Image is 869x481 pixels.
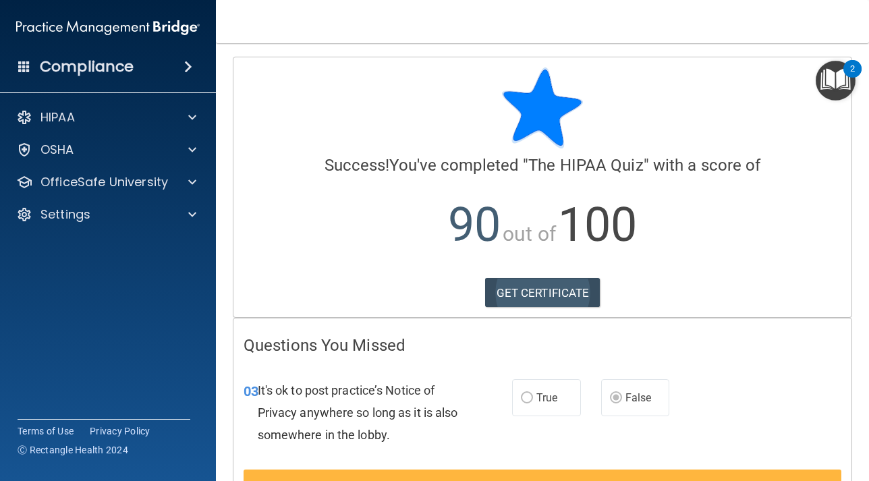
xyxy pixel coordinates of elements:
a: GET CERTIFICATE [485,278,600,308]
h4: Compliance [40,57,134,76]
a: OSHA [16,142,196,158]
div: 2 [850,69,855,86]
input: False [610,393,622,403]
button: Open Resource Center, 2 new notifications [816,61,856,101]
span: out of [503,222,556,246]
span: It's ok to post practice’s Notice of Privacy anywhere so long as it is also somewhere in the lobby. [258,383,458,442]
p: HIPAA [40,109,75,125]
input: True [521,393,533,403]
a: OfficeSafe University [16,174,196,190]
a: Privacy Policy [90,424,150,438]
p: OSHA [40,142,74,158]
span: 90 [448,197,501,252]
span: True [536,391,557,404]
span: Ⓒ Rectangle Health 2024 [18,443,128,457]
a: HIPAA [16,109,196,125]
span: The HIPAA Quiz [528,156,643,175]
h4: You've completed " " with a score of [244,157,841,174]
span: False [625,391,652,404]
span: 03 [244,383,258,399]
p: OfficeSafe University [40,174,168,190]
span: Success! [325,156,390,175]
a: Settings [16,206,196,223]
img: PMB logo [16,14,200,41]
h4: Questions You Missed [244,337,841,354]
p: Settings [40,206,90,223]
a: Terms of Use [18,424,74,438]
span: 100 [558,197,637,252]
img: blue-star-rounded.9d042014.png [502,67,583,148]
